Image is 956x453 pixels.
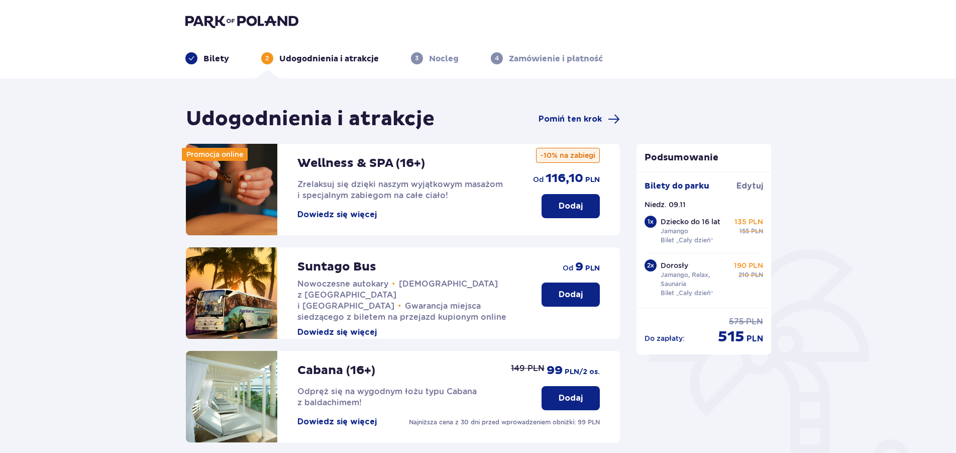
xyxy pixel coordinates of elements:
[736,180,763,192] span: Edytuj
[661,236,713,245] p: Bilet „Cały dzień”
[415,54,418,63] p: 3
[645,333,685,343] p: Do zapłaty :
[645,259,657,271] div: 2 x
[734,260,763,270] p: 190 PLN
[536,148,600,163] p: -10% na zabiegi
[392,279,395,289] span: •
[585,175,600,185] span: PLN
[265,54,269,63] p: 2
[661,260,688,270] p: Dorosły
[297,279,498,311] span: [DEMOGRAPHIC_DATA] z [GEOGRAPHIC_DATA] i [GEOGRAPHIC_DATA]
[661,217,720,227] p: Dziecko do 16 lat
[182,148,248,161] div: Promocja online
[511,363,545,374] p: 149 PLN
[186,351,277,442] img: attraction
[185,14,298,28] img: Park of Poland logo
[186,247,277,339] img: attraction
[738,270,749,280] span: 210
[539,113,620,125] a: Pomiń ten krok
[297,327,377,338] button: Dowiedz się więcej
[746,316,763,327] span: PLN
[429,53,459,64] p: Nocleg
[509,53,603,64] p: Zamówienie i płatność
[533,174,544,185] span: od
[411,52,459,64] div: 3Nocleg
[645,180,709,192] p: Bilety do parku
[661,270,730,289] p: Jamango, Relax, Saunaria
[661,227,688,236] p: Jamango
[575,259,583,275] span: 9
[542,194,600,218] button: Dodaj
[297,279,388,289] span: Nowoczesne autokary
[495,54,499,63] p: 4
[297,209,377,220] button: Dowiedz się więcej
[563,263,573,273] span: od
[409,418,600,427] p: Najniższa cena z 30 dni przed wprowadzeniem obniżki: 99 PLN
[559,289,583,300] p: Dodaj
[539,114,602,125] span: Pomiń ten krok
[751,227,763,236] span: PLN
[734,217,763,227] p: 135 PLN
[279,53,379,64] p: Udogodnienia i atrakcje
[185,52,229,64] div: Bilety
[491,52,603,64] div: 4Zamówienie i płatność
[297,363,375,378] p: Cabana (16+)
[297,156,425,171] p: Wellness & SPA (16+)
[645,216,657,228] div: 1 x
[542,386,600,410] button: Dodaj
[661,289,713,298] p: Bilet „Cały dzień”
[261,52,379,64] div: 2Udogodnienia i atrakcje
[186,144,277,235] img: attraction
[203,53,229,64] p: Bilety
[297,416,377,427] button: Dowiedz się więcej
[751,270,763,280] span: PLN
[398,301,401,311] span: •
[546,171,583,186] span: 116,10
[565,367,600,377] span: PLN /2 os.
[559,201,583,212] p: Dodaj
[718,327,745,346] span: 515
[542,283,600,307] button: Dodaj
[739,227,749,236] span: 155
[645,200,686,210] p: Niedz. 09.11
[636,152,771,164] p: Podsumowanie
[547,363,563,378] span: 99
[186,107,435,132] h1: Udogodnienia i atrakcje
[297,387,477,407] span: Odpręż się na wygodnym łożu typu Cabana z baldachimem!
[297,179,503,200] span: Zrelaksuj się dzięki naszym wyjątkowym masażom i specjalnym zabiegom na całe ciało!
[729,316,744,327] span: 575
[297,259,376,275] p: Suntago Bus
[585,263,600,274] span: PLN
[747,333,763,344] span: PLN
[559,393,583,404] p: Dodaj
